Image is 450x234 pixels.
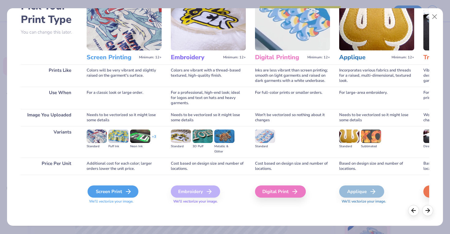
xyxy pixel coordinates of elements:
span: Minimum: 12+ [307,55,330,60]
span: We'll vectorize your image. [87,199,162,204]
div: Variants [21,126,77,158]
div: Standard [87,144,107,149]
img: Metallic & Glitter [214,130,234,143]
div: Colors will be very vibrant and slightly raised on the garment's surface. [87,64,162,87]
div: Prints Like [21,64,77,87]
img: Standard [87,130,107,143]
div: Colors are vibrant with a thread-based textured, high-quality finish. [171,64,246,87]
img: Neon Ink [130,130,150,143]
span: Minimum: 12+ [392,55,414,60]
img: Standard [255,130,275,143]
div: Standard [339,144,359,149]
span: Minimum: 12+ [139,55,162,60]
div: Image You Uploaded [21,109,77,126]
div: Standard [171,144,191,149]
div: For full-color prints or smaller orders. [255,87,330,109]
div: + 3 [152,134,156,144]
div: Sublimated [361,144,381,149]
h3: Digital Printing [255,53,305,61]
div: Needs to be vectorized so it might lose some details [87,109,162,126]
div: Digital Print [255,185,306,198]
div: Applique [339,185,384,198]
div: Use When [21,87,77,109]
p: You can change this later. [21,30,77,35]
div: Direct-to-film [423,144,444,149]
div: Needs to be vectorized so it might lose some details [171,109,246,126]
div: Inks are less vibrant than screen printing; smooth on light garments and raised on dark garments ... [255,64,330,87]
div: For large-area embroidery. [339,87,414,109]
span: We'll vectorize your image. [171,199,246,204]
img: 3D Puff [193,130,213,143]
div: Screen Print [88,185,138,198]
div: Puff Ink [108,144,129,149]
span: Minimum: 12+ [223,55,246,60]
span: We'll vectorize your image. [339,199,414,204]
div: Additional cost for each color; larger orders lower the unit price. [87,158,162,175]
div: Standard [255,144,275,149]
div: Metallic & Glitter [214,144,234,154]
img: Sublimated [361,130,381,143]
div: Embroidery [171,185,220,198]
div: Neon Ink [130,144,150,149]
div: Incorporates various fabrics and threads for a raised, multi-dimensional, textured look. [339,64,414,87]
div: Price Per Unit [21,158,77,175]
h3: Embroidery [171,53,221,61]
h3: Screen Printing [87,53,137,61]
img: Standard [171,130,191,143]
div: 3D Puff [193,144,213,149]
div: Needs to be vectorized so it might lose some details [339,109,414,126]
img: Standard [339,130,359,143]
h3: Applique [339,53,389,61]
div: For a classic look or large order. [87,87,162,109]
img: Direct-to-film [423,130,444,143]
div: Cost based on design size and number of locations. [171,158,246,175]
img: Puff Ink [108,130,129,143]
div: For a professional, high-end look; ideal for logos and text on hats and heavy garments. [171,87,246,109]
div: Cost based on design size and number of locations. [255,158,330,175]
div: Based on design size and number of locations. [339,158,414,175]
button: Close [429,11,441,23]
div: Won't be vectorized so nothing about it changes [255,109,330,126]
